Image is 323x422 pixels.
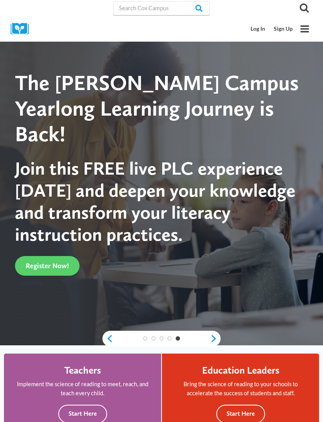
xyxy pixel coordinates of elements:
[297,21,312,37] button: Open menu
[15,157,295,245] span: Join this FREE live PLC experience [DATE] and deepen your knowledge and transform your literacy i...
[15,380,150,398] p: Implement the science of reading to meet, reach, and teach every child.
[15,256,80,275] a: Register Now!
[15,70,308,146] div: The [PERSON_NAME] Campus Yearlong Learning Journey is Back!
[11,23,34,35] img: Cox Campus
[247,22,270,36] a: Log In
[269,22,297,36] a: Sign Up
[113,1,210,15] input: Search Cox Campus
[202,364,279,376] h4: Education Leaders
[64,364,101,376] h4: Teachers
[26,262,69,270] span: Register Now!
[173,380,308,398] p: Bring the science of reading to your schools to accelerate the success of students and staff.
[247,22,297,36] nav: Secondary Mobile Navigation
